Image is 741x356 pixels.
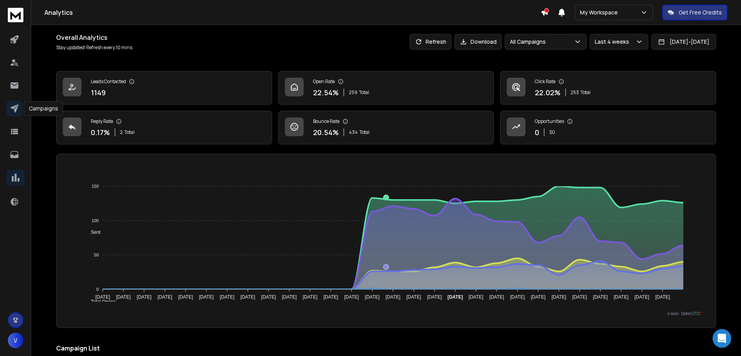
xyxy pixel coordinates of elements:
[8,333,23,348] button: V
[552,294,566,300] tspan: [DATE]
[359,89,369,96] span: Total
[92,218,99,223] tspan: 100
[278,111,494,144] a: Bounce Rate20.54%434Total
[489,294,504,300] tspan: [DATE]
[713,329,731,348] div: Open Intercom Messenger
[571,89,579,96] span: 253
[427,294,442,300] tspan: [DATE]
[91,87,106,98] p: 1149
[500,71,716,105] a: Click Rate22.02%253Total
[580,9,621,16] p: My Workspace
[302,294,317,300] tspan: [DATE]
[91,118,113,125] p: Reply Rate
[56,344,716,353] h2: Campaign List
[535,127,539,138] p: 0
[426,38,446,46] p: Refresh
[651,34,716,50] button: [DATE]-[DATE]
[655,294,670,300] tspan: [DATE]
[44,8,541,17] h1: Analytics
[116,294,131,300] tspan: [DATE]
[324,294,338,300] tspan: [DATE]
[219,294,234,300] tspan: [DATE]
[410,34,451,50] button: Refresh
[510,38,549,46] p: All Campaigns
[635,294,649,300] tspan: [DATE]
[85,230,101,235] span: Sent
[56,71,272,105] a: Leads Contacted1149
[407,294,421,300] tspan: [DATE]
[549,129,555,135] p: $ 0
[531,294,546,300] tspan: [DATE]
[313,87,339,98] p: 22.54 %
[313,118,340,125] p: Bounce Rate
[8,8,23,22] img: logo
[92,184,99,189] tspan: 150
[535,78,555,85] p: Click Rate
[344,294,359,300] tspan: [DATE]
[469,294,483,300] tspan: [DATE]
[56,33,133,42] h1: Overall Analytics
[535,87,561,98] p: 22.02 %
[386,294,400,300] tspan: [DATE]
[349,89,357,96] span: 259
[313,127,339,138] p: 20.54 %
[137,294,152,300] tspan: [DATE]
[614,294,629,300] tspan: [DATE]
[580,89,591,96] span: Total
[85,299,116,304] span: Total Opens
[572,294,587,300] tspan: [DATE]
[470,38,497,46] p: Download
[278,71,494,105] a: Open Rate22.54%259Total
[94,253,99,257] tspan: 50
[157,294,172,300] tspan: [DATE]
[662,5,727,20] button: Get Free Credits
[91,78,126,85] p: Leads Contacted
[282,294,297,300] tspan: [DATE]
[261,294,276,300] tspan: [DATE]
[241,294,255,300] tspan: [DATE]
[535,118,564,125] p: Opportunities
[95,294,110,300] tspan: [DATE]
[56,44,133,51] p: Stay updated! Refresh every 10 mins.
[91,127,110,138] p: 0.17 %
[595,38,632,46] p: Last 4 weeks
[679,9,722,16] p: Get Free Credits
[199,294,214,300] tspan: [DATE]
[124,129,134,135] span: Total
[56,111,272,144] a: Reply Rate0.17%2Total
[349,129,358,135] span: 434
[24,101,63,116] div: Campaigns
[455,34,502,50] button: Download
[593,294,608,300] tspan: [DATE]
[359,129,370,135] span: Total
[500,111,716,144] a: Opportunities0$0
[120,129,123,135] span: 2
[178,294,193,300] tspan: [DATE]
[365,294,380,300] tspan: [DATE]
[96,287,99,292] tspan: 0
[510,294,525,300] tspan: [DATE]
[313,78,335,85] p: Open Rate
[447,294,463,300] tspan: [DATE]
[69,311,703,317] p: x-axis : Date(UTC)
